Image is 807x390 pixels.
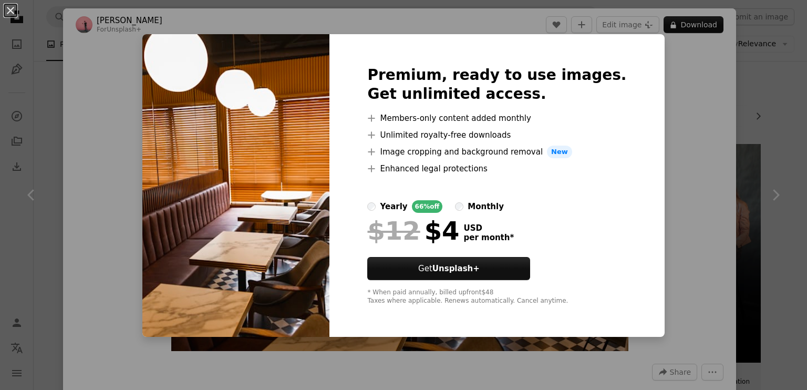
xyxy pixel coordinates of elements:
div: * When paid annually, billed upfront $48 Taxes where applicable. Renews automatically. Cancel any... [367,289,626,305]
div: monthly [468,200,504,213]
input: yearly66%off [367,202,376,211]
button: GetUnsplash+ [367,257,530,280]
span: $12 [367,217,420,244]
img: premium_photo-1670984939630-8c3b98012f06 [142,34,329,337]
li: Unlimited royalty-free downloads [367,129,626,141]
span: USD [463,223,514,233]
h2: Premium, ready to use images. Get unlimited access. [367,66,626,104]
strong: Unsplash+ [432,264,480,273]
li: Image cropping and background removal [367,146,626,158]
span: New [547,146,572,158]
span: per month * [463,233,514,242]
li: Enhanced legal protections [367,162,626,175]
input: monthly [455,202,463,211]
div: 66% off [412,200,443,213]
li: Members-only content added monthly [367,112,626,125]
div: $4 [367,217,459,244]
div: yearly [380,200,407,213]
